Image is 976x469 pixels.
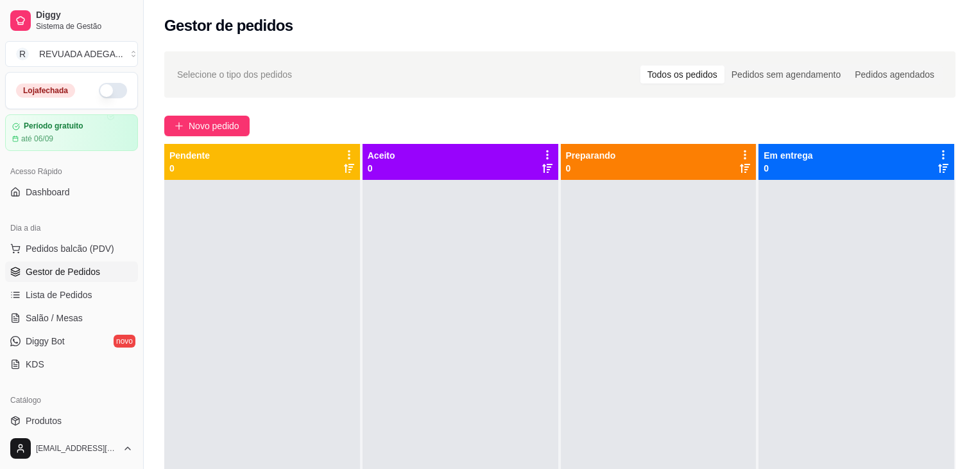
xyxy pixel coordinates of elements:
p: 0 [566,162,616,175]
a: Dashboard [5,182,138,202]
span: KDS [26,358,44,371]
p: Pendente [169,149,210,162]
span: Dashboard [26,186,70,199]
span: [EMAIL_ADDRESS][DOMAIN_NAME] [36,443,117,454]
span: Gestor de Pedidos [26,265,100,278]
a: DiggySistema de Gestão [5,5,138,36]
span: Novo pedido [189,119,239,133]
p: 0 [169,162,210,175]
p: Em entrega [764,149,812,162]
a: Lista de Pedidos [5,285,138,305]
div: Pedidos agendados [848,66,941,84]
a: KDS [5,354,138,375]
div: Catálogo [5,390,138,411]
span: plus [175,121,184,130]
div: Loja fechada [16,84,75,98]
div: REVUADA ADEGA ... [39,48,123,60]
span: R [16,48,29,60]
span: Pedidos balcão (PDV) [26,242,114,255]
div: Dia a dia [5,218,138,238]
a: Salão / Mesas [5,308,138,328]
button: Novo pedido [164,116,250,136]
p: Aceito [368,149,395,162]
span: Sistema de Gestão [36,21,133,31]
div: Pedidos sem agendamento [724,66,848,84]
a: Diggy Botnovo [5,331,138,351]
button: Pedidos balcão (PDV) [5,238,138,259]
p: 0 [764,162,812,175]
span: Selecione o tipo dos pedidos [177,67,292,82]
div: Acesso Rápido [5,161,138,182]
article: até 06/09 [21,134,53,144]
article: Período gratuito [24,121,83,131]
p: Preparando [566,149,616,162]
span: Diggy Bot [26,335,65,348]
a: Período gratuitoaté 06/09 [5,114,138,151]
button: Alterar Status [99,83,127,98]
button: [EMAIL_ADDRESS][DOMAIN_NAME] [5,433,138,464]
span: Diggy [36,10,133,21]
h2: Gestor de pedidos [164,15,293,36]
a: Gestor de Pedidos [5,261,138,282]
button: Select a team [5,41,138,67]
div: Todos os pedidos [640,66,724,84]
span: Salão / Mesas [26,312,83,324]
span: Produtos [26,414,62,427]
p: 0 [368,162,395,175]
span: Lista de Pedidos [26,288,92,301]
a: Produtos [5,411,138,431]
